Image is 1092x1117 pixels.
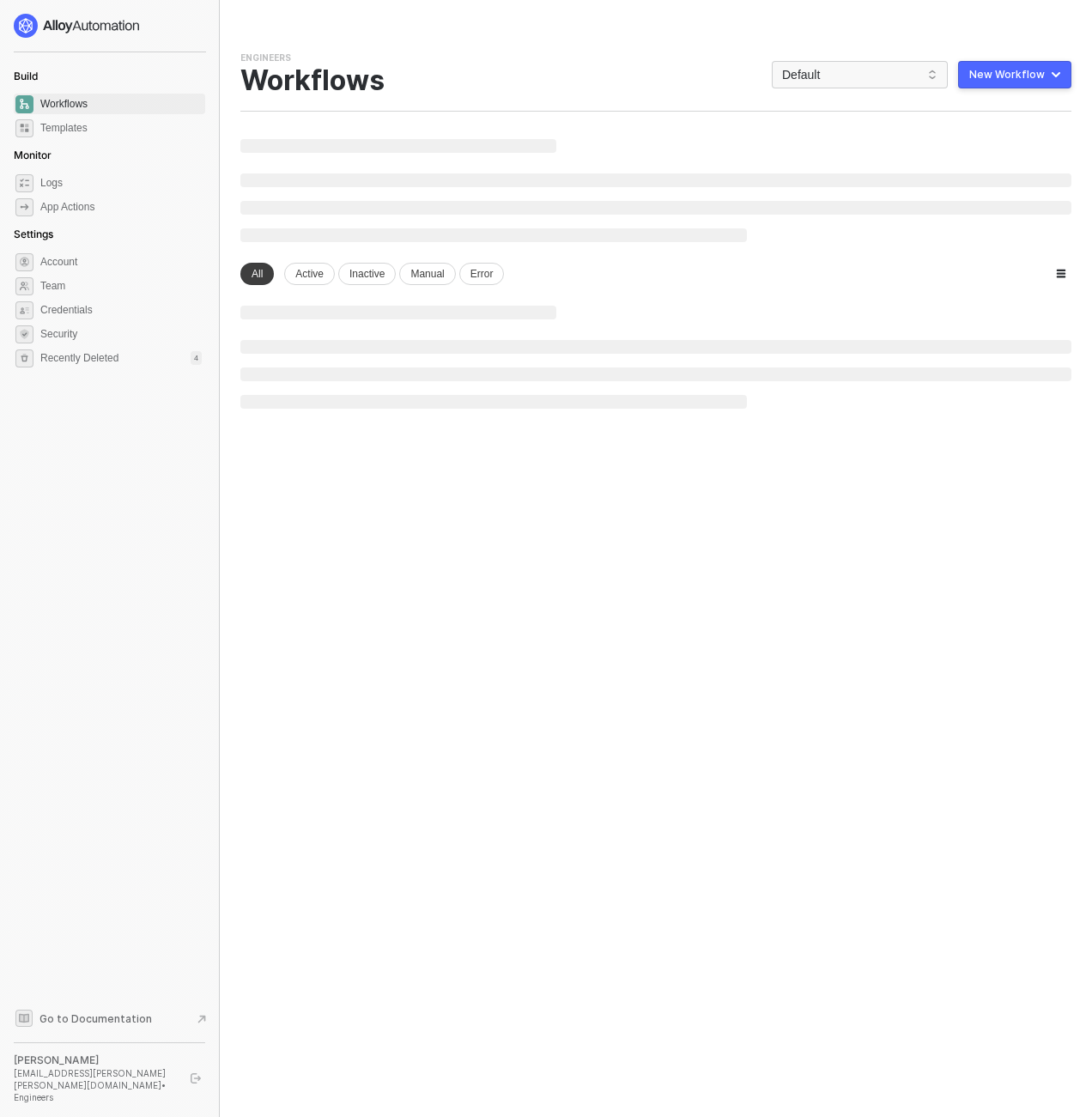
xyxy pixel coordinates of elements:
div: Inactive [338,263,396,285]
div: All [240,263,274,285]
div: 4 [191,351,202,365]
span: dashboard [15,95,33,113]
a: Knowledge Base [14,1008,206,1029]
span: team [15,277,33,295]
span: marketplace [15,119,33,137]
span: icon-logs [15,174,33,192]
span: Monitor [14,149,52,161]
span: Build [14,70,38,82]
div: Workflows [240,64,385,97]
span: documentation [15,1010,33,1027]
button: New Workflow [958,61,1071,88]
div: [EMAIL_ADDRESS][PERSON_NAME][PERSON_NAME][DOMAIN_NAME] • Engineers [14,1067,175,1103]
div: New Workflow [969,68,1045,82]
span: document-arrow [193,1011,210,1028]
span: Default [782,62,937,88]
span: Workflows [40,94,202,114]
span: settings [15,349,33,367]
div: Manual [399,263,455,285]
img: logo [14,14,141,38]
span: settings [15,253,33,271]
span: Team [40,276,202,296]
span: Go to Documentation [39,1011,152,1026]
span: Security [40,324,202,344]
span: icon-app-actions [15,198,33,216]
div: App Actions [40,200,94,215]
span: credentials [15,301,33,319]
span: Recently Deleted [40,351,118,366]
div: Engineers [240,52,291,64]
span: logout [191,1073,201,1084]
span: Logs [40,173,202,193]
span: security [15,325,33,343]
div: Active [284,263,335,285]
span: Account [40,252,202,272]
div: [PERSON_NAME] [14,1053,175,1067]
a: logo [14,14,205,38]
span: Credentials [40,300,202,320]
span: Settings [14,228,53,240]
div: Error [459,263,505,285]
span: Templates [40,118,202,138]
